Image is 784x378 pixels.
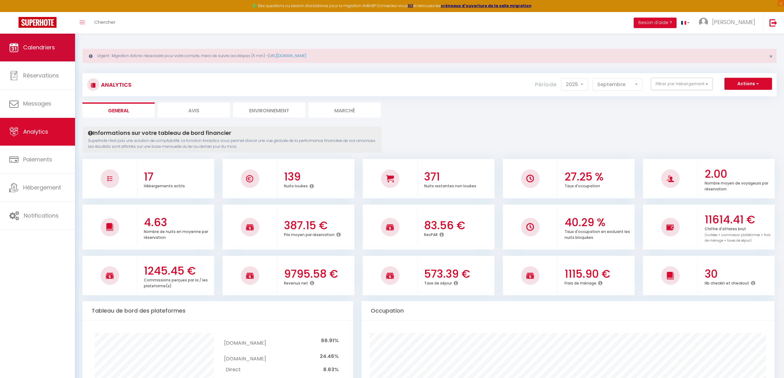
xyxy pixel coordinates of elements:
div: Urgent : Migration Airbnb nécessaire pour votre compte, merci de suivre ces étapes (5 min) - [82,49,777,63]
span: Calendriers [23,44,55,51]
span: [PERSON_NAME] [712,18,755,26]
p: Chiffre d'affaires brut [705,225,770,243]
h3: Analytics [99,78,131,92]
a: Chercher [90,12,120,34]
p: Nuits louées [284,182,308,189]
td: Direct [224,364,266,375]
h3: 9795.58 € [284,268,353,280]
h4: Informations sur votre tableau de bord financier [88,130,376,136]
span: 66.91% [321,337,339,344]
button: Filtrer par hébergement [651,78,713,90]
p: Taxe de séjour [424,279,452,286]
span: Chercher [94,19,115,25]
li: Environnement [233,102,305,118]
p: Nombre de nuits en moyenne par réservation [144,228,208,240]
p: Frais de ménage [565,279,596,286]
h3: 83.56 € [424,219,493,232]
h3: 30 [705,268,774,280]
td: [DOMAIN_NAME] [224,333,266,349]
p: Nombre moyen de voyageurs par réservation [705,179,768,192]
div: Occupation [361,301,774,321]
span: Notifications [24,212,59,219]
h3: 1115.90 € [565,268,633,280]
span: Messages [23,100,51,107]
img: NO IMAGE [666,223,674,231]
h3: 1245.45 € [144,264,213,277]
h3: 17 [144,170,213,183]
h3: 4.63 [144,216,213,229]
p: Commissions perçues par la / les plateforme(s) [144,276,208,289]
p: Nb checkin et checkout [705,279,749,286]
h3: 11614.41 € [705,213,774,226]
li: General [82,102,155,118]
button: Besoin d'aide ? [634,18,677,28]
p: Revenus net [284,279,308,286]
li: Avis [158,102,230,118]
h3: 573.39 € [424,268,493,280]
a: [URL][DOMAIN_NAME] [268,53,306,58]
h3: 387.15 € [284,219,353,232]
a: ... [PERSON_NAME] [694,12,763,34]
h3: 2.00 [705,168,774,181]
p: Nuits restantes non louées [424,182,476,189]
span: 24.46% [320,353,339,360]
p: Prix moyen par réservation [284,231,335,237]
span: Hébergement [23,184,61,191]
span: Paiements [23,156,52,163]
a: ICI [408,3,413,8]
a: créneaux d'ouverture de la salle migration [441,3,532,8]
h3: 139 [284,170,353,183]
span: (nuitées + commission plateformes + frais de ménage + taxes de séjour) [705,233,770,243]
td: [DOMAIN_NAME] [224,349,266,364]
button: Ouvrir le widget de chat LiveChat [5,2,23,21]
h3: 27.25 % [565,170,633,183]
h3: 40.29 % [565,216,633,229]
button: Actions [724,78,772,90]
button: Close [769,54,773,59]
p: Taux d'occupation en excluant les nuits bloquées [565,228,630,240]
p: RevPAR [424,231,438,237]
img: ... [699,18,708,27]
span: 8.63% [323,366,339,373]
p: Superhote n'est pas une solution de comptabilité. La fonction Analytics vous permet d'avoir une v... [88,138,376,150]
span: Réservations [23,72,59,79]
span: Analytics [23,128,48,135]
img: NO IMAGE [107,176,112,181]
img: NO IMAGE [526,223,534,231]
label: Période [535,78,557,91]
li: Marché [308,102,381,118]
img: logout [769,19,777,27]
h3: 371 [424,170,493,183]
p: Taux d'occupation [565,182,600,189]
div: Tableau de bord des plateformes [82,301,353,321]
span: × [769,52,773,60]
p: Hébergements actifs [144,182,185,189]
img: Super Booking [19,17,56,28]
